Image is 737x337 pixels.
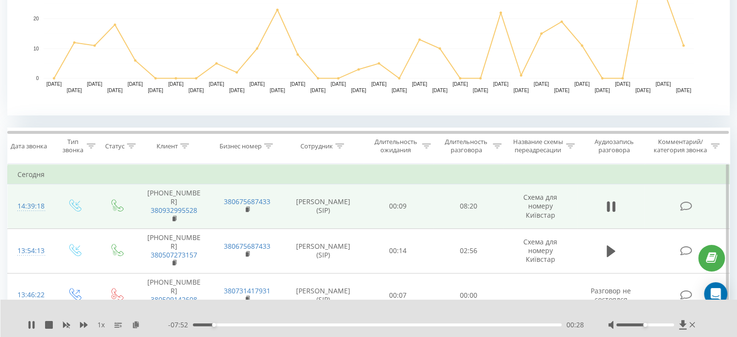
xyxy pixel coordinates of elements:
[554,88,569,93] text: [DATE]
[566,320,584,330] span: 00:28
[595,88,610,93] text: [DATE]
[371,81,387,87] text: [DATE]
[168,81,184,87] text: [DATE]
[432,88,448,93] text: [DATE]
[473,88,488,93] text: [DATE]
[17,197,43,216] div: 14:39:18
[330,81,346,87] text: [DATE]
[224,197,270,206] a: 380675687433
[168,320,193,330] span: - 07:52
[151,295,197,304] a: 380509142608
[212,323,216,327] div: Accessibility label
[33,16,39,21] text: 20
[284,184,363,229] td: [PERSON_NAME] (SIP)
[137,273,210,318] td: [PHONE_NUMBER]
[514,88,529,93] text: [DATE]
[574,81,590,87] text: [DATE]
[363,273,433,318] td: 00:07
[392,88,407,93] text: [DATE]
[656,81,671,87] text: [DATE]
[284,228,363,273] td: [PERSON_NAME] (SIP)
[310,88,326,93] text: [DATE]
[137,228,210,273] td: [PHONE_NUMBER]
[224,286,270,295] a: 380731417931
[148,88,163,93] text: [DATE]
[11,142,47,150] div: Дата звонка
[151,206,197,215] a: 380932995528
[127,81,143,87] text: [DATE]
[105,142,125,150] div: Статус
[224,241,270,251] a: 380675687433
[591,286,631,304] span: Разговор не состоялся
[635,88,651,93] text: [DATE]
[586,138,643,154] div: Аудиозапись разговора
[643,323,647,327] div: Accessibility label
[284,273,363,318] td: [PERSON_NAME] (SIP)
[137,184,210,229] td: [PHONE_NUMBER]
[676,88,691,93] text: [DATE]
[363,184,433,229] td: 00:09
[17,241,43,260] div: 13:54:13
[442,138,490,154] div: Длительность разговора
[47,81,62,87] text: [DATE]
[209,81,224,87] text: [DATE]
[615,81,630,87] text: [DATE]
[17,286,43,305] div: 13:46:22
[220,142,262,150] div: Бизнес номер
[513,138,564,154] div: Название схемы переадресации
[8,165,730,184] td: Сегодня
[36,76,39,81] text: 0
[87,81,103,87] text: [DATE]
[363,228,433,273] td: 00:14
[351,88,366,93] text: [DATE]
[433,228,503,273] td: 02:56
[188,88,204,93] text: [DATE]
[533,81,549,87] text: [DATE]
[61,138,84,154] div: Тип звонка
[704,282,727,305] div: Open Intercom Messenger
[33,46,39,51] text: 10
[157,142,178,150] div: Клиент
[503,228,577,273] td: Схема для номеру Київстaр
[290,81,306,87] text: [DATE]
[270,88,285,93] text: [DATE]
[412,81,427,87] text: [DATE]
[97,320,105,330] span: 1 x
[493,81,509,87] text: [DATE]
[229,88,245,93] text: [DATE]
[503,184,577,229] td: Схема для номеру Київстaр
[151,250,197,259] a: 380507273157
[67,88,82,93] text: [DATE]
[433,184,503,229] td: 08:20
[372,138,420,154] div: Длительность ожидания
[453,81,468,87] text: [DATE]
[300,142,333,150] div: Сотрудник
[250,81,265,87] text: [DATE]
[107,88,123,93] text: [DATE]
[433,273,503,318] td: 00:00
[652,138,708,154] div: Комментарий/категория звонка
